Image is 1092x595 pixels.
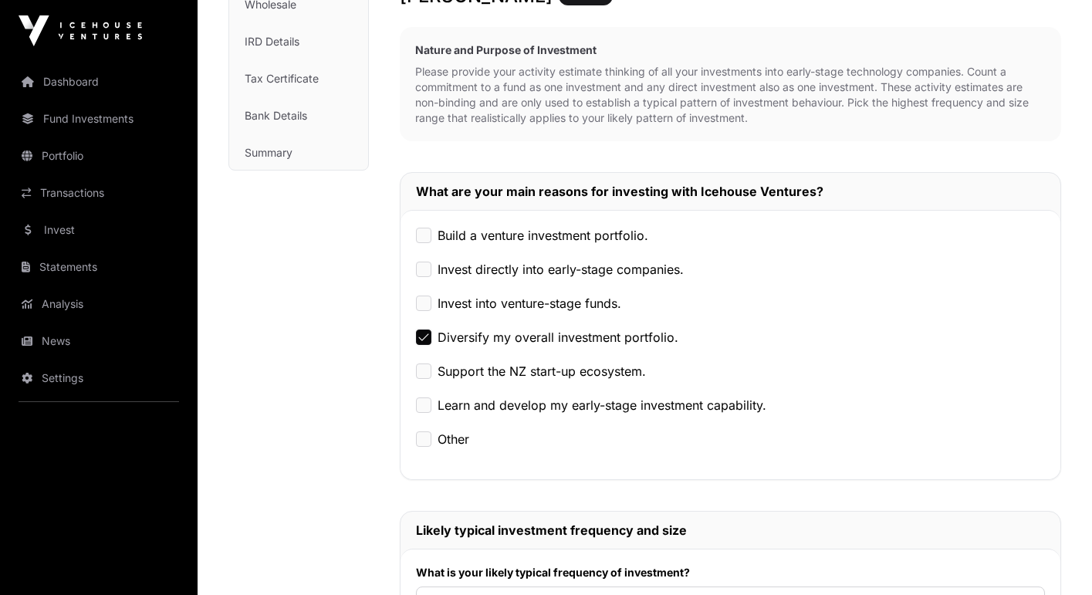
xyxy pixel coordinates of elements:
[12,287,185,321] a: Analysis
[229,136,368,170] a: Summary
[438,294,621,313] label: Invest into venture-stage funds.
[12,213,185,247] a: Invest
[438,362,646,380] label: Support the NZ start-up ecosystem.
[438,396,766,414] label: Learn and develop my early-stage investment capability.
[416,565,1045,580] label: What is your likely typical frequency of investment?
[229,62,368,96] a: Tax Certificate
[12,250,185,284] a: Statements
[438,430,469,448] label: Other
[415,64,1046,126] p: Please provide your activity estimate thinking of all your investments into early-stage technolog...
[415,42,1046,58] h2: Nature and Purpose of Investment
[229,99,368,133] a: Bank Details
[12,176,185,210] a: Transactions
[12,102,185,136] a: Fund Investments
[12,361,185,395] a: Settings
[19,15,142,46] img: Icehouse Ventures Logo
[12,139,185,173] a: Portfolio
[12,65,185,99] a: Dashboard
[438,260,684,279] label: Invest directly into early-stage companies.
[438,226,648,245] label: Build a venture investment portfolio.
[1015,521,1092,595] iframe: Chat Widget
[416,182,1045,201] h2: What are your main reasons for investing with Icehouse Ventures?
[12,324,185,358] a: News
[229,25,368,59] a: IRD Details
[438,328,678,347] label: Diversify my overall investment portfolio.
[416,521,1045,539] h2: Likely typical investment frequency and size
